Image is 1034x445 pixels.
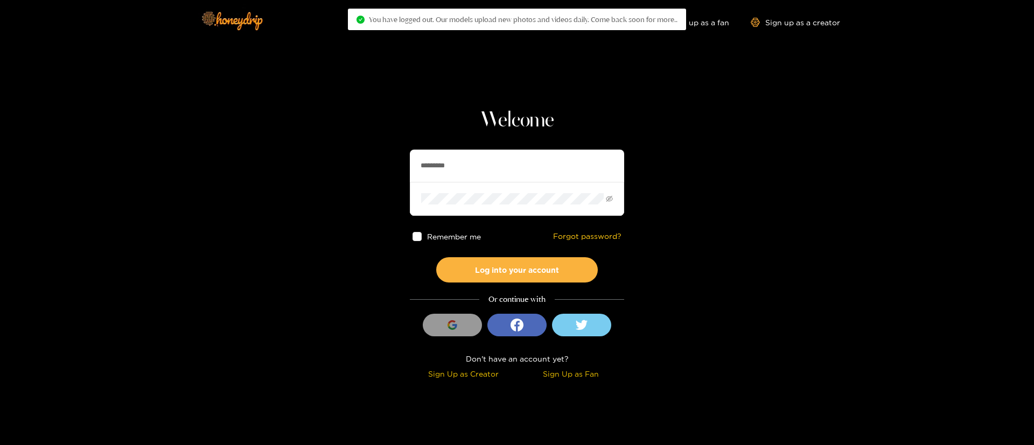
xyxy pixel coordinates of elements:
button: Log into your account [436,257,598,282]
div: Or continue with [410,293,624,306]
div: Sign Up as Creator [413,368,514,380]
a: Sign up as a creator [751,18,840,27]
span: eye-invisible [606,195,613,202]
a: Forgot password? [553,232,621,241]
span: Remember me [427,232,481,241]
h1: Welcome [410,108,624,133]
span: check-circle [357,16,365,24]
span: You have logged out. Our models upload new photos and videos daily. Come back soon for more.. [369,15,677,24]
a: Sign up as a fan [655,18,729,27]
div: Don't have an account yet? [410,352,624,365]
div: Sign Up as Fan [520,368,621,380]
